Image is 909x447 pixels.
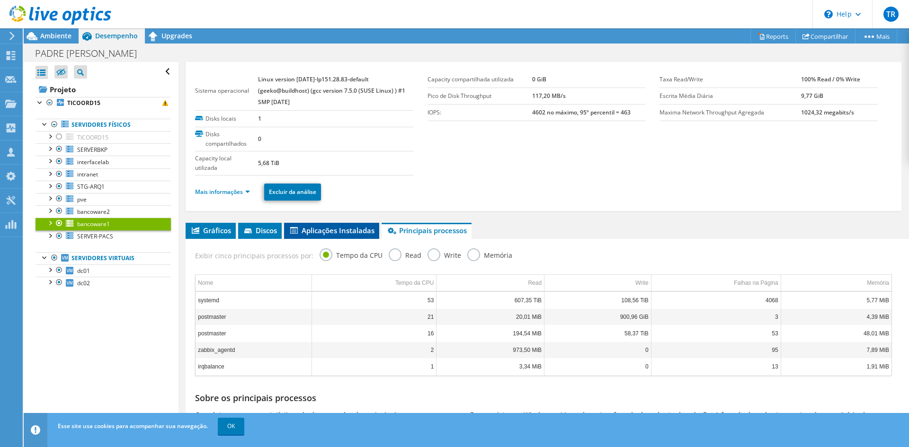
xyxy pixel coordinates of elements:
td: Column Tempo da CPU, Value 53 [312,292,437,308]
span: dc01 [77,267,90,275]
a: Servidores virtuais [36,252,171,264]
div: Data grid [195,274,892,376]
label: Disks locais [195,114,258,123]
div: Write [635,277,649,289]
a: SERVER-PACS [36,230,171,243]
a: bancoware1 [36,218,171,230]
td: Column Write, Value 108,56 TiB [544,292,651,308]
td: Column Read, Value 3,34 MiB [437,358,544,375]
a: Excluir da análise [264,184,321,201]
span: Upgrades [161,31,192,40]
h2: Sobre os principais processos [195,393,892,403]
td: Column Read, Value 194,54 MiB [437,325,544,342]
a: Compartilhar [795,29,856,44]
td: Column Write, Value 900,96 GiB [544,308,651,325]
span: Esse site usa cookies para acompanhar sua navegação. [58,422,208,430]
a: STG-ARQ1 [36,181,171,193]
div: Nome [198,277,213,289]
label: Disks compartilhados [195,130,258,149]
span: pve [77,195,87,203]
label: Write [428,248,461,260]
td: Column Falhas na Página, Value 53 [651,325,781,342]
span: Gráficos [190,226,231,235]
label: Capacity local utilizada [195,154,258,173]
td: Read Column [437,275,544,291]
span: dc02 [77,279,90,287]
td: Column Tempo da CPU, Value 2 [312,342,437,358]
span: Exibir cinco principais processos por: [195,251,313,261]
svg: \n [824,10,833,18]
div: Read [528,277,542,289]
td: Column Read, Value 20,01 MiB [437,308,544,325]
td: Tempo da CPU Column [312,275,437,291]
td: Column Falhas na Página, Value 4068 [651,292,781,308]
label: Memória [467,248,512,260]
td: Column Write, Value 0 [544,342,651,358]
b: 100% Read / 0% Write [801,75,860,83]
a: Mais [855,29,897,44]
span: Desempenho [95,31,138,40]
label: Pico de Disk Throughput [428,91,532,101]
label: Escrita Média Diária [659,91,801,101]
span: TICOORD15 [77,133,108,141]
a: Reports [750,29,796,44]
td: Column Nome, Value zabbix_agentd [196,342,312,358]
div: Tempo da CPU [395,277,434,289]
label: Tempo da CPU [320,248,383,260]
label: Taxa Read/Write [659,75,801,84]
label: Maxima Network Throughput Agregada [659,108,801,117]
td: Write Column [544,275,651,291]
td: Column Falhas na Página, Value 3 [651,308,781,325]
td: Falhas na Página Column [651,275,781,291]
td: Column Memória, Value 48,01 MiB [781,325,891,342]
a: TICOORD15 [36,97,171,109]
td: Column Nome, Value systemd [196,292,312,308]
a: intranet [36,168,171,181]
a: interfacelab [36,156,171,168]
b: 117,20 MB/s [532,92,566,100]
td: Column Memória, Value 4,39 MiB [781,308,891,325]
label: Sistema operacional [195,86,258,96]
p: Os coletores gravam estatísticas de desempenho dos principais processos em execução nos sistemas ... [195,410,892,441]
a: Projeto [36,82,171,97]
td: Column Tempo da CPU, Value 16 [312,325,437,342]
b: 9,77 GiB [801,92,823,100]
b: Linux version [DATE]-lp151.28.83-default (geeko@buildhost) (gcc version 7.5.0 (SUSE Linux) ) #1 S... [258,75,405,106]
td: Column Nome, Value postmaster [196,325,312,342]
span: Discos [243,226,277,235]
a: dc01 [36,264,171,277]
a: Servidores físicos [36,119,171,131]
span: interfacelab [77,158,109,166]
h1: PADRE [PERSON_NAME] [31,48,151,59]
td: Column Memória, Value 7,89 MiB [781,342,891,358]
td: Column Falhas na Página, Value 95 [651,342,781,358]
div: Falhas na Página [734,277,778,289]
b: 0 GiB [532,75,546,83]
a: TICOORD15 [36,131,171,143]
b: TICOORD15 [67,99,100,107]
a: SERVERBKP [36,143,171,156]
span: Ambiente [40,31,71,40]
a: bancoware2 [36,205,171,218]
td: Column Memória, Value 5,77 MiB [781,292,891,308]
span: bancoware2 [77,208,110,216]
b: 5,68 TiB [258,159,279,167]
a: pve [36,193,171,205]
td: Column Memória, Value 1,91 MiB [781,358,891,375]
td: Column Tempo da CPU, Value 21 [312,308,437,325]
span: TR [883,7,899,22]
a: Mais informações [195,188,250,196]
label: IOPS: [428,108,532,117]
span: SERVERBKP [77,146,107,154]
td: Column Nome, Value irqbalance [196,358,312,375]
td: Nome Column [196,275,312,291]
label: Read [389,248,421,260]
td: Column Write, Value 0 [544,358,651,375]
div: Memória [867,277,889,289]
span: STG-ARQ1 [77,183,105,191]
span: intranet [77,170,98,178]
td: Column Tempo da CPU, Value 1 [312,358,437,375]
td: Column Nome, Value postmaster [196,308,312,325]
a: dc02 [36,277,171,289]
span: bancoware1 [77,220,110,228]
